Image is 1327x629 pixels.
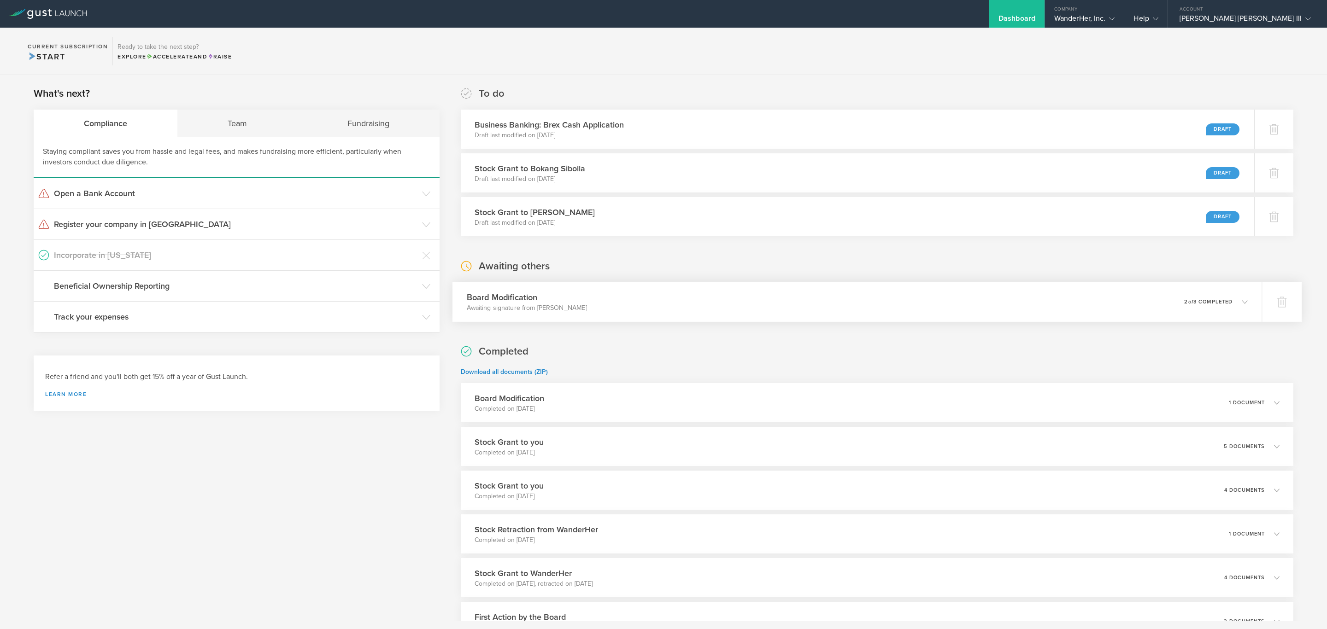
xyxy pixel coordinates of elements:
h2: Awaiting others [479,260,550,273]
h3: Track your expenses [54,311,417,323]
h2: Completed [479,345,528,358]
div: Stock Grant to [PERSON_NAME]Draft last modified on [DATE]Draft [461,197,1254,236]
h3: Board Modification [475,392,544,404]
p: 5 documents [1224,444,1265,449]
p: 1 document [1229,531,1265,536]
span: Accelerate [147,53,194,60]
h3: Stock Grant to Bokang Sibolla [475,163,585,175]
iframe: Chat Widget [1281,585,1327,629]
div: Dashboard [998,14,1035,28]
div: Staying compliant saves you from hassle and legal fees, and makes fundraising more efficient, par... [34,137,440,178]
p: 4 documents [1224,488,1265,493]
span: Raise [207,53,232,60]
h3: Stock Retraction from WanderHer [475,524,598,536]
div: Explore [117,52,232,61]
h3: Incorporate in [US_STATE] [54,249,417,261]
p: Completed on [DATE], retracted on [DATE] [475,579,593,588]
p: Draft last modified on [DATE] [475,131,624,140]
div: Compliance [34,110,177,137]
p: 1 document [1229,400,1265,405]
div: Draft [1206,211,1239,223]
div: [PERSON_NAME] [PERSON_NAME] III [1180,14,1311,28]
p: 2 documents [1224,619,1265,624]
div: Stock Grant to Bokang SibollaDraft last modified on [DATE]Draft [461,153,1254,192]
h3: Stock Grant to WanderHer [475,567,593,579]
p: Draft last modified on [DATE] [475,218,595,227]
div: Widget de chat [1281,585,1327,629]
p: Completed on [DATE] [475,492,544,501]
h3: Stock Grant to you [475,480,544,492]
div: Ready to take the next step?ExploreAccelerateandRaise [112,37,236,65]
p: Completed on [DATE] [475,404,544,414]
h3: Refer a friend and you'll both get 15% off a year of Gust Launch. [45,372,428,382]
span: and [147,53,208,60]
h2: Current Subscription [28,44,108,49]
h3: Open a Bank Account [54,187,417,199]
p: Completed on [DATE] [475,448,544,457]
h3: Ready to take the next step? [117,44,232,50]
h3: Register your company in [GEOGRAPHIC_DATA] [54,218,417,230]
h3: Stock Grant to you [475,436,544,448]
em: of [1188,299,1193,305]
h3: Business Banking: Brex Cash Application [475,119,624,131]
div: Team [177,110,297,137]
h2: To do [479,87,505,100]
h3: Board Modification [466,291,587,303]
p: 2 3 completed [1184,299,1233,304]
p: Draft last modified on [DATE] [475,175,585,184]
h2: What's next? [34,87,90,100]
div: Help [1133,14,1158,28]
p: Awaiting signature from [PERSON_NAME] [466,303,587,313]
div: Business Banking: Brex Cash ApplicationDraft last modified on [DATE]Draft [461,110,1254,149]
p: Completed on [DATE] [475,536,598,545]
div: Fundraising [297,110,439,137]
div: Draft [1206,123,1239,135]
h3: First Action by the Board [475,611,566,623]
div: Draft [1206,167,1239,179]
div: WanderHer, Inc. [1054,14,1115,28]
h3: Beneficial Ownership Reporting [54,280,417,292]
a: Download all documents (ZIP) [461,368,548,376]
h3: Stock Grant to [PERSON_NAME] [475,206,595,218]
span: Start [28,52,65,62]
p: 4 documents [1224,575,1265,580]
a: Learn more [45,391,428,397]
